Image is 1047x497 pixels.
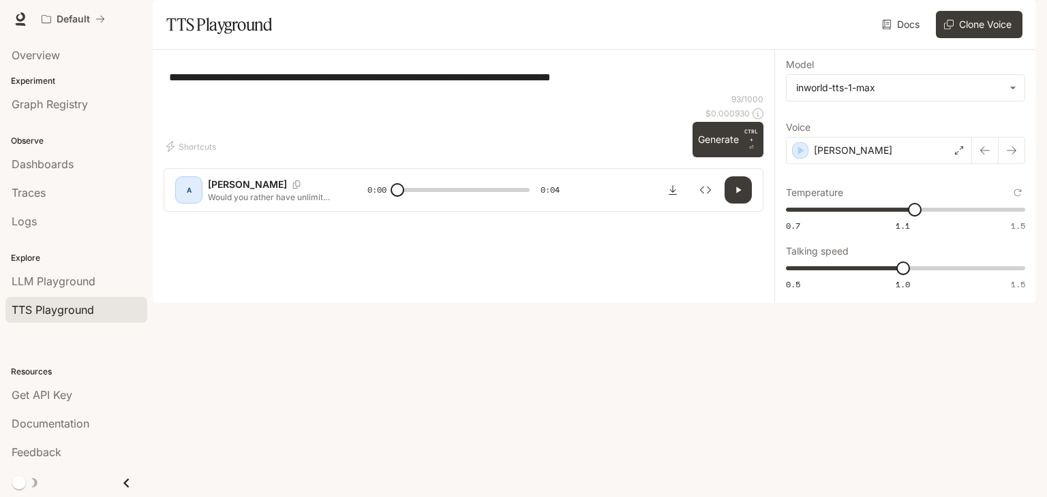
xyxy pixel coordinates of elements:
[1011,220,1025,231] span: 1.5
[705,108,750,119] p: $ 0.000930
[178,179,200,201] div: A
[541,183,560,197] span: 0:04
[787,75,1025,101] div: inworld-tts-1-max
[693,122,763,157] button: GenerateCTRL +⏎
[659,176,686,204] button: Download audio
[287,180,306,189] button: Copy Voice ID
[166,11,272,38] h1: TTS Playground
[208,178,287,191] p: [PERSON_NAME]
[164,135,222,157] button: Shortcuts
[936,11,1022,38] button: Clone Voice
[786,278,800,290] span: 0.5
[786,188,843,197] p: Temperature
[786,220,800,231] span: 0.7
[744,127,758,152] p: ⏎
[896,220,910,231] span: 1.1
[744,127,758,144] p: CTRL +
[57,14,90,25] p: Default
[208,191,335,203] p: Would you rather have unlimited free movie tickets 🎟️ or free popcorn + drinks forever 🍿🥤?
[35,5,111,33] button: All workspaces
[731,93,763,105] p: 93 / 1000
[367,183,386,197] span: 0:00
[796,81,1003,95] div: inworld-tts-1-max
[692,176,719,204] button: Inspect
[786,60,814,69] p: Model
[814,144,892,157] p: [PERSON_NAME]
[786,246,849,256] p: Talking speed
[786,123,810,132] p: Voice
[879,11,925,38] a: Docs
[1010,185,1025,200] button: Reset to default
[1011,278,1025,290] span: 1.5
[896,278,910,290] span: 1.0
